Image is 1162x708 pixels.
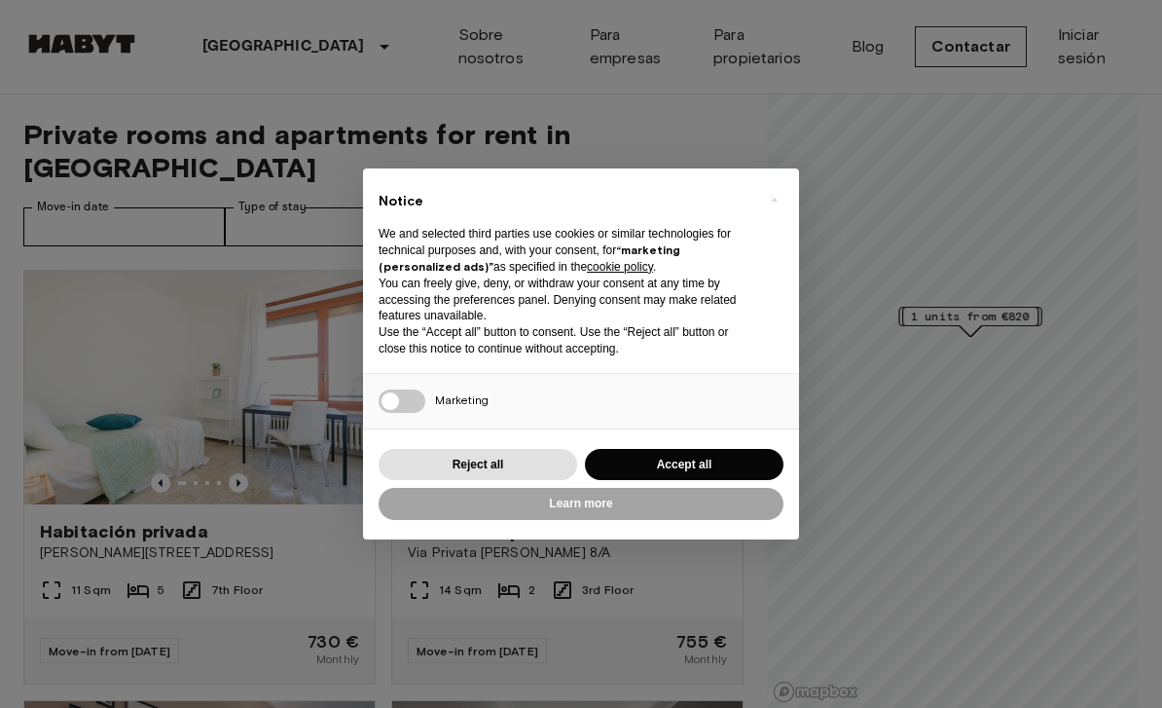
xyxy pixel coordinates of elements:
span: × [771,188,778,211]
a: cookie policy [587,260,653,274]
p: We and selected third parties use cookies or similar technologies for technical purposes and, wit... [379,226,752,275]
button: Close this notice [758,184,789,215]
strong: “marketing (personalized ads)” [379,242,680,274]
p: Use the “Accept all” button to consent. Use the “Reject all” button or close this notice to conti... [379,324,752,357]
h2: Notice [379,192,752,211]
p: You can freely give, deny, or withdraw your consent at any time by accessing the preferences pane... [379,276,752,324]
span: Marketing [435,392,489,407]
button: Reject all [379,449,577,481]
button: Accept all [585,449,783,481]
button: Learn more [379,488,783,520]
